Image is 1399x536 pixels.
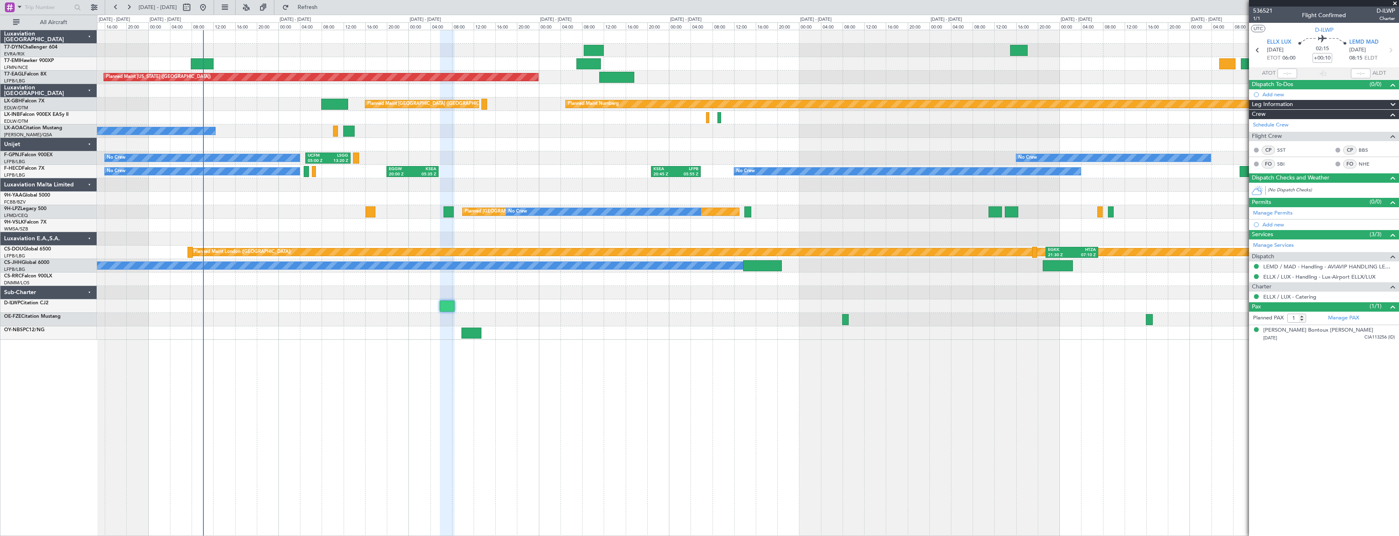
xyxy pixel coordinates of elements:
[9,16,88,29] button: All Aircraft
[4,266,25,272] a: LFPB/LBG
[1277,146,1295,154] a: SST
[1253,7,1273,15] span: 536521
[4,213,28,219] a: LFMD/CEQ
[1262,91,1395,98] div: Add new
[1373,69,1386,78] span: ALDT
[1263,293,1316,300] a: ELLX / LUX - Catering
[4,105,28,111] a: EDLW/DTM
[4,247,51,252] a: CS-DOUGlobal 6500
[4,99,44,104] a: LX-GBHFalcon 7X
[1168,22,1189,30] div: 20:00
[192,22,213,30] div: 08:00
[257,22,278,30] div: 20:00
[278,22,300,30] div: 00:00
[410,16,441,23] div: [DATE] - [DATE]
[1349,38,1379,47] span: LEMD MAD
[367,98,496,110] div: Planned Maint [GEOGRAPHIC_DATA] ([GEOGRAPHIC_DATA])
[1268,187,1399,195] div: (No Dispatch Checks)
[4,118,28,124] a: EDLW/DTM
[4,193,50,198] a: 9H-YAAGlobal 5000
[540,16,572,23] div: [DATE] - [DATE]
[389,166,413,172] div: EGGW
[4,64,28,71] a: LFMN/NCE
[106,71,211,83] div: Planned Maint [US_STATE] ([GEOGRAPHIC_DATA])
[1262,221,1395,228] div: Add new
[653,166,676,172] div: KSEA
[4,328,23,332] span: OY-NBS
[1252,110,1266,119] span: Crew
[973,22,994,30] div: 08:00
[929,22,951,30] div: 00:00
[653,172,676,177] div: 20:45 Z
[4,45,57,50] a: T7-DYNChallenger 604
[1328,314,1359,322] a: Manage PAX
[107,165,126,177] div: No Crew
[1252,80,1293,89] span: Dispatch To-Dos
[300,22,322,30] div: 04:00
[647,22,669,30] div: 20:00
[150,16,181,23] div: [DATE] - [DATE]
[1038,22,1059,30] div: 20:00
[4,220,24,225] span: 9H-VSLK
[676,166,698,172] div: LFPB
[4,166,22,171] span: F-HECD
[465,206,580,218] div: Planned [GEOGRAPHIC_DATA] ([GEOGRAPHIC_DATA])
[1277,160,1295,168] a: SBI
[1253,314,1284,322] label: Planned PAX
[278,1,327,14] button: Refresh
[1253,15,1273,22] span: 1/1
[4,301,49,306] a: D-ILWPCitation CJ2
[1262,159,1275,168] div: FO
[99,16,130,23] div: [DATE] - [DATE]
[843,22,864,30] div: 08:00
[4,199,26,205] a: FCBB/BZV
[1189,22,1211,30] div: 00:00
[4,112,68,117] a: LX-INBFalcon 900EX EASy II
[800,16,832,23] div: [DATE] - [DATE]
[126,22,148,30] div: 20:00
[4,78,25,84] a: LFPB/LBG
[713,22,734,30] div: 08:00
[1262,146,1275,155] div: CP
[4,260,22,265] span: CS-JHH
[4,58,54,63] a: T7-EMIHawker 900XP
[213,22,235,30] div: 12:00
[4,253,25,259] a: LFPB/LBG
[344,22,365,30] div: 12:00
[1061,16,1092,23] div: [DATE] - [DATE]
[4,166,44,171] a: F-HECDFalcon 7X
[4,260,49,265] a: CS-JHHGlobal 6000
[799,22,821,30] div: 00:00
[21,20,86,25] span: All Aircraft
[4,314,61,319] a: OE-FZECitation Mustang
[1267,46,1284,54] span: [DATE]
[308,153,328,159] div: UCFM
[1252,198,1271,207] span: Permits
[1252,132,1282,141] span: Flight Crew
[676,172,698,177] div: 05:55 Z
[235,22,257,30] div: 16:00
[308,158,328,164] div: 05:00 Z
[1364,334,1395,341] span: CIA113256 (ID)
[4,280,29,286] a: DNMM/LOS
[1343,159,1357,168] div: FO
[139,4,177,11] span: [DATE] - [DATE]
[148,22,170,30] div: 00:00
[1267,38,1291,47] span: ELLX LUX
[908,22,929,30] div: 20:00
[669,22,691,30] div: 00:00
[4,132,52,138] a: [PERSON_NAME]/QSA
[568,98,619,110] div: Planned Maint Nurnberg
[1377,15,1395,22] span: Charter
[736,165,755,177] div: No Crew
[408,22,430,30] div: 00:00
[4,226,28,232] a: WMSA/SZB
[389,172,413,177] div: 20:00 Z
[170,22,192,30] div: 04:00
[1252,173,1329,183] span: Dispatch Checks and Weather
[1252,282,1271,292] span: Charter
[4,45,22,50] span: T7-DYN
[328,158,348,164] div: 13:20 Z
[495,22,517,30] div: 16:00
[4,58,20,63] span: T7-EMI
